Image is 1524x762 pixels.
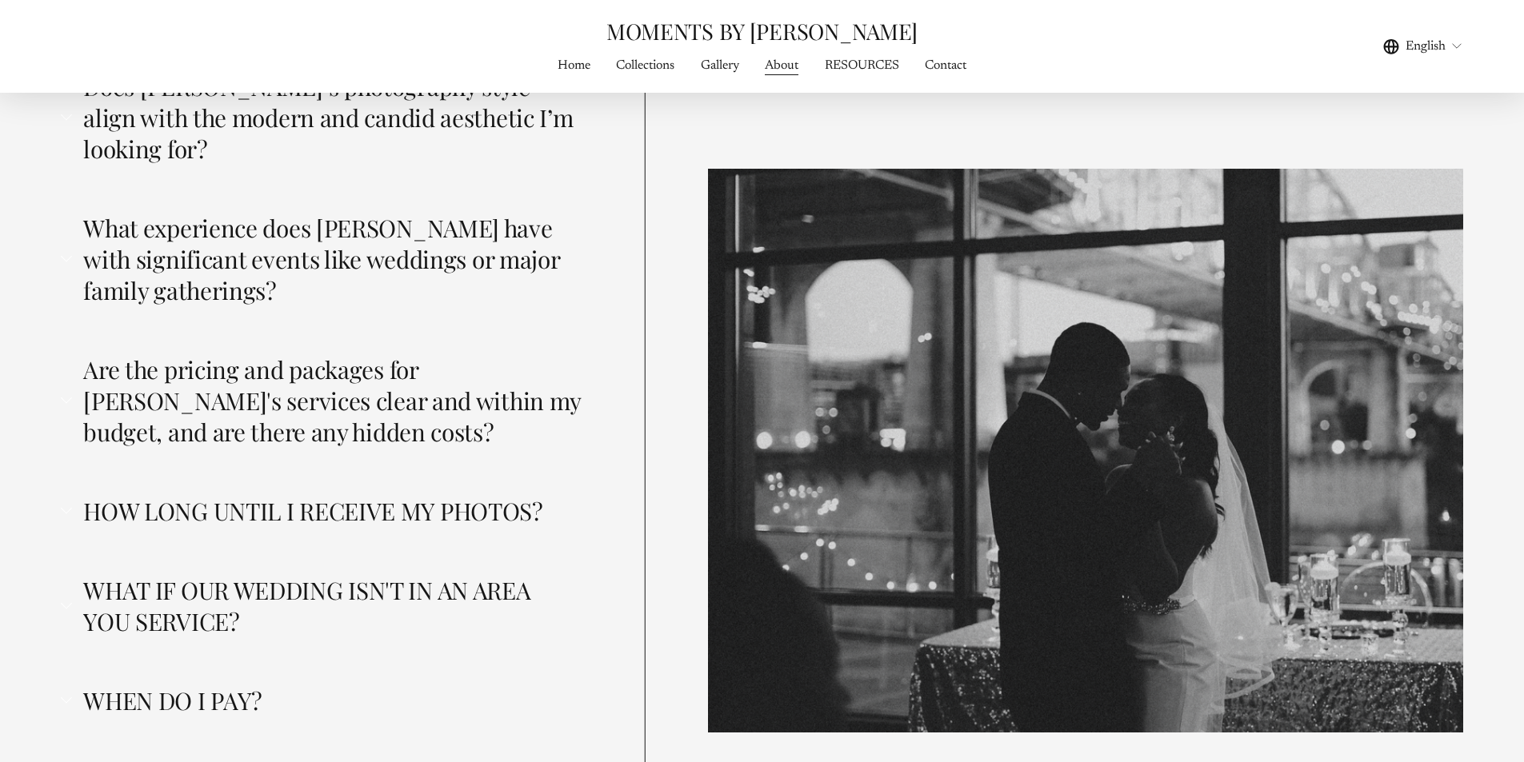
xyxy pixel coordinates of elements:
[61,46,581,188] button: Does [PERSON_NAME]’s photography style align with the modern and candid aesthetic I’m looking for?
[825,54,899,76] a: RESOURCES
[72,70,581,164] span: Does [PERSON_NAME]’s photography style align with the modern and candid aesthetic I’m looking for?
[701,56,739,75] span: Gallery
[72,212,581,305] span: What experience does [PERSON_NAME] have with significant events like weddings or major family gat...
[61,471,581,550] button: HOW LONG UNTIL I RECEIVE MY PHOTOS?
[708,167,1463,733] img: wedding-photo-011.png
[925,54,966,76] a: Contact
[72,495,581,526] span: HOW LONG UNTIL I RECEIVE MY PHOTOS?
[616,54,674,76] a: Collections
[1406,37,1446,56] span: English
[72,574,581,636] span: WHAT IF OUR WEDDING ISN'T IN AN AREA YOU SERVICE?
[701,54,739,76] a: folder dropdown
[61,329,581,471] button: Are the pricing and packages for [PERSON_NAME]'s services clear and within my budget, and are the...
[61,188,581,329] button: What experience does [PERSON_NAME] have with significant events like weddings or major family gat...
[606,16,918,46] a: MOMENTS BY [PERSON_NAME]
[765,54,798,76] a: About
[72,353,581,447] span: Are the pricing and packages for [PERSON_NAME]'s services clear and within my budget, and are the...
[558,54,590,76] a: Home
[72,684,581,716] span: WHEN DO I PAY?
[1383,35,1463,57] div: language picker
[61,550,581,660] button: WHAT IF OUR WEDDING ISN'T IN AN AREA YOU SERVICE?
[61,660,581,740] button: WHEN DO I PAY?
